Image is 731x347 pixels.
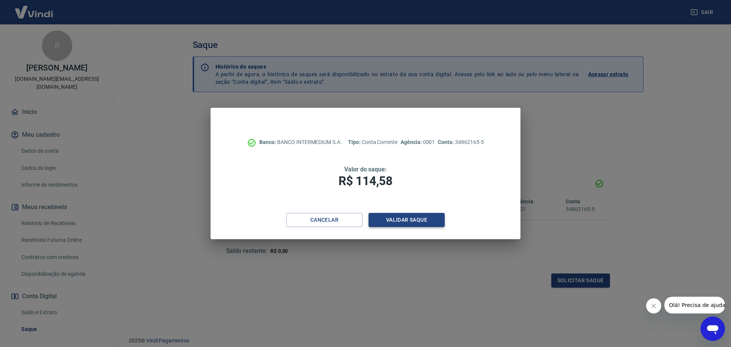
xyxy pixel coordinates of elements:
[259,139,277,145] span: Banco:
[401,138,435,146] p: 0001
[348,138,397,146] p: Conta Corrente
[348,139,362,145] span: Tipo:
[646,298,661,313] iframe: Fechar mensagem
[438,138,484,146] p: 34862165-5
[401,139,423,145] span: Agência:
[701,317,725,341] iframe: Botão para abrir a janela de mensagens
[286,213,362,227] button: Cancelar
[344,166,387,173] span: Valor do saque:
[664,297,725,313] iframe: Mensagem da empresa
[338,174,393,188] span: R$ 114,58
[5,5,64,11] span: Olá! Precisa de ajuda?
[369,213,445,227] button: Validar saque
[259,138,342,146] p: BANCO INTERMEDIUM S.A.
[438,139,455,145] span: Conta:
